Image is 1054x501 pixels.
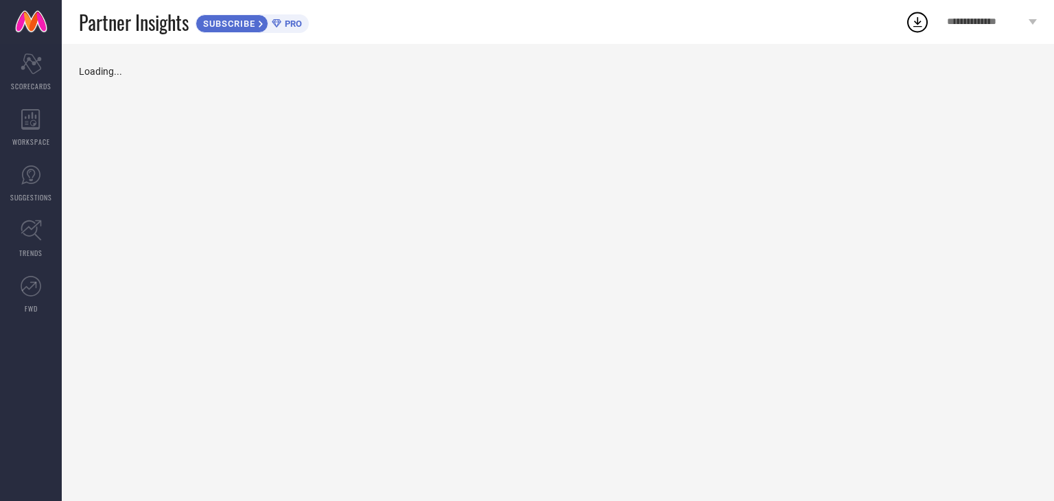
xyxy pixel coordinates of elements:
span: SUBSCRIBE [196,19,259,29]
span: SCORECARDS [11,81,51,91]
span: FWD [25,303,38,314]
span: Loading... [79,66,122,77]
a: SUBSCRIBEPRO [196,11,309,33]
span: SUGGESTIONS [10,192,52,202]
span: TRENDS [19,248,43,258]
div: Open download list [905,10,930,34]
span: PRO [281,19,302,29]
span: Partner Insights [79,8,189,36]
span: WORKSPACE [12,137,50,147]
